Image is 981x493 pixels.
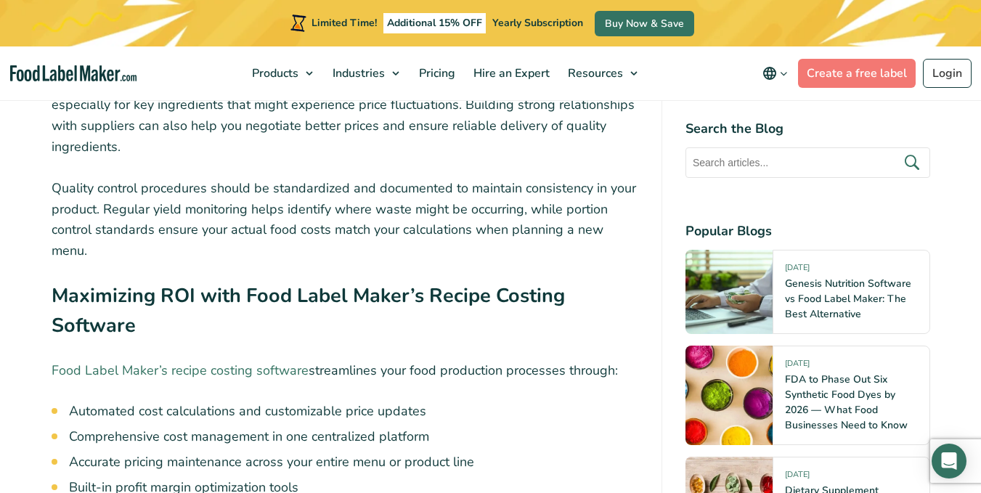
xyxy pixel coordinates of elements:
[465,46,555,100] a: Hire an Expert
[798,59,916,88] a: Create a free label
[328,65,386,81] span: Industries
[785,277,911,321] a: Genesis Nutrition Software vs Food Label Maker: The Best Alternative
[69,427,638,447] li: Comprehensive cost management in one centralized platform
[312,16,377,30] span: Limited Time!
[559,46,645,100] a: Resources
[785,469,810,486] span: [DATE]
[324,46,407,100] a: Industries
[932,444,966,478] div: Open Intercom Messenger
[415,65,457,81] span: Pricing
[785,372,908,432] a: FDA to Phase Out Six Synthetic Food Dyes by 2026 — What Food Businesses Need to Know
[383,13,486,33] span: Additional 15% OFF
[923,59,972,88] a: Login
[469,65,551,81] span: Hire an Expert
[52,282,565,339] strong: Maximizing ROI with Food Label Maker’s Recipe Costing Software
[685,147,930,178] input: Search articles...
[69,402,638,421] li: Automated cost calculations and customizable price updates
[595,11,694,36] a: Buy Now & Save
[52,178,638,261] p: Quality control procedures should be standardized and documented to maintain consistency in your ...
[52,74,638,158] p: Successful recipe costing requires regular attention to detail. Review your costs frequently, esp...
[685,221,930,241] h4: Popular Blogs
[785,262,810,279] span: [DATE]
[52,362,309,379] a: Food Label Maker’s recipe costing software
[563,65,624,81] span: Resources
[685,119,930,139] h4: Search the Blog
[52,360,638,381] p: streamlines your food production processes through:
[248,65,300,81] span: Products
[410,46,461,100] a: Pricing
[785,358,810,375] span: [DATE]
[492,16,583,30] span: Yearly Subscription
[243,46,320,100] a: Products
[69,452,638,472] li: Accurate pricing maintenance across your entire menu or product line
